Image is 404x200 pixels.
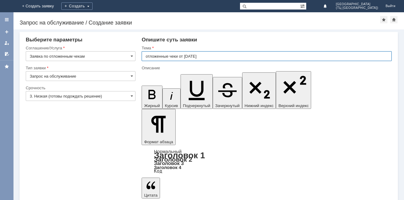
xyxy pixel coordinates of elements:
button: Нижний индекс [242,72,276,109]
a: Заголовок 1 [154,151,205,160]
span: Выберите параметры [26,37,82,43]
button: Формат абзаца [142,109,175,145]
span: Подчеркнутый [183,103,210,108]
span: Опишите суть заявки [142,37,197,43]
button: Верхний индекс [276,71,311,109]
button: Подчеркнутый [181,74,213,109]
div: Формат абзаца [142,149,392,173]
button: Зачеркнутый [213,77,242,109]
span: Формат абзаца [144,140,173,144]
a: Код [154,168,162,174]
div: Создать [61,2,93,10]
div: Срочность [26,86,134,90]
span: Жирный [144,103,160,108]
button: Цитата [142,178,160,198]
span: Зачеркнутый [215,103,240,108]
div: Описание [142,66,391,70]
div: Запрос на обслуживание / Создание заявки [20,20,380,26]
span: Курсив [165,103,178,108]
div: Соглашение/Услуга [26,46,134,50]
button: Жирный [142,86,162,109]
span: Цитата [144,193,158,198]
span: (ТЦ [GEOGRAPHIC_DATA]) [336,6,378,10]
a: Нормальный [154,149,181,154]
button: Курсив [162,88,181,109]
a: Создать заявку [2,27,12,37]
a: Заголовок 3 [154,160,184,166]
div: Сделать домашней страницей [390,16,398,23]
a: Заголовок 2 [154,156,192,163]
a: Мои согласования [2,49,12,59]
a: Заголовок 4 [154,165,181,170]
div: Тема [142,46,391,50]
span: Нижний индекс [245,103,274,108]
span: Расширенный поиск [300,3,306,9]
span: Верхний индекс [278,103,309,108]
div: Добавить в избранное [380,16,387,23]
div: Тип заявки [26,66,134,70]
a: Мои заявки [2,38,12,48]
span: [GEOGRAPHIC_DATA] [336,2,378,6]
